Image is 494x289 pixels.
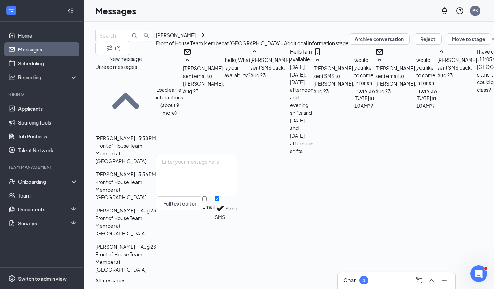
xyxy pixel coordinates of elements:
[414,275,425,286] button: ComposeMessage
[439,275,450,286] button: Minimize
[95,250,156,273] p: Front of House Team Member at [GEOGRAPHIC_DATA]
[437,71,453,79] span: Aug 23
[95,64,137,70] span: Unread messages
[313,87,329,95] span: Aug 23
[440,7,449,15] svg: Notifications
[18,202,78,216] a: DocumentsCrown
[95,142,156,165] p: Front of House Team Member at [GEOGRAPHIC_DATA]
[437,57,477,71] span: [PERSON_NAME] sent SMS back.
[215,203,225,214] svg: Checkmark
[446,33,491,45] button: Move to stage
[415,276,423,284] svg: ComposeMessage
[141,30,152,41] button: search
[375,48,384,56] svg: Email
[95,243,135,250] span: [PERSON_NAME]
[375,56,384,64] svg: SmallChevronUp
[95,135,135,141] span: [PERSON_NAME]
[138,170,156,178] p: 3:36 PM
[156,39,349,47] p: Front of House Team Member at [GEOGRAPHIC_DATA] - Additional Information stage
[313,48,322,56] svg: MobileSms
[141,207,156,214] p: Aug 23
[183,56,191,64] svg: SmallChevronUp
[8,7,15,14] svg: WorkstreamLogo
[343,276,356,284] h3: Chat
[18,129,78,143] a: Job Postings
[156,31,196,39] div: [PERSON_NAME]
[437,48,446,56] svg: SmallChevronUp
[18,216,78,230] a: SurveysCrown
[8,178,15,185] svg: UserCheck
[250,48,259,56] svg: SmallChevronUp
[250,57,290,71] span: [PERSON_NAME] sent SMS back.
[183,48,191,56] svg: Email
[132,33,137,38] svg: MagnifyingGlass
[313,65,354,87] span: [PERSON_NAME] sent SMS to [PERSON_NAME].
[183,65,224,87] span: [PERSON_NAME] sent email to [PERSON_NAME].
[199,31,207,39] svg: ChevronRight
[95,41,130,55] button: Filter (2)
[18,42,78,56] a: Messages
[470,265,487,282] iframe: Intercom live chat
[95,277,125,283] span: All messages
[290,48,313,154] span: Hello I am available [DATE], [DATE], [DATE] afternoon and evening shifts and [DATE] and [DATE] af...
[141,33,152,38] span: search
[109,55,142,63] button: New message
[440,276,448,284] svg: Minimize
[375,65,416,87] span: [PERSON_NAME] sent email to [PERSON_NAME].
[472,8,478,14] div: PK
[95,5,136,17] h1: Messages
[215,196,219,201] input: SMS
[250,71,266,79] span: Aug 23
[18,275,67,282] div: Switch to admin view
[202,196,207,201] input: Email
[105,44,113,52] svg: Filter
[156,196,202,210] button: Full text editorPen
[225,196,237,220] button: Send
[183,87,198,95] span: Aug 23
[224,57,250,78] span: ￼ hello, What is your availability?
[18,74,78,81] div: Reporting
[215,214,225,220] div: SMS
[18,115,78,129] a: Sourcing Tools
[95,171,135,177] span: [PERSON_NAME]
[138,134,156,142] p: 3:38 PM
[416,57,437,109] span: would you like to come in for an interview [DATE] at 10 AM??
[18,56,78,70] a: Scheduling
[18,102,78,115] a: Applicants
[95,207,135,214] span: [PERSON_NAME]
[95,178,156,201] p: Front of House Team Member at [GEOGRAPHIC_DATA]
[8,74,15,81] svg: Analysis
[362,278,365,283] div: 4
[202,203,215,210] div: Email
[18,188,78,202] a: Team
[428,276,436,284] svg: ChevronUp
[95,214,156,237] p: Front of House Team Member at [GEOGRAPHIC_DATA]
[100,32,130,39] input: Search
[456,7,464,15] svg: QuestionInfo
[18,178,72,185] div: Onboarding
[18,143,78,157] a: Talent Network
[67,7,74,14] svg: Collapse
[349,33,410,45] button: Archive conversation
[375,87,391,95] span: Aug 23
[426,275,437,286] button: ChevronUp
[313,56,322,64] svg: SmallChevronUp
[8,164,76,170] div: Team Management
[414,33,442,45] button: Reject
[354,57,375,109] span: would you like to come in for an interview [DATE] at 10 AM??
[141,243,156,250] p: Aug 23
[95,71,156,131] svg: SmallChevronUp
[8,91,76,97] div: Hiring
[18,29,78,42] a: Home
[8,275,15,282] svg: Settings
[156,86,183,117] button: Load earlier interactions (about 9 more)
